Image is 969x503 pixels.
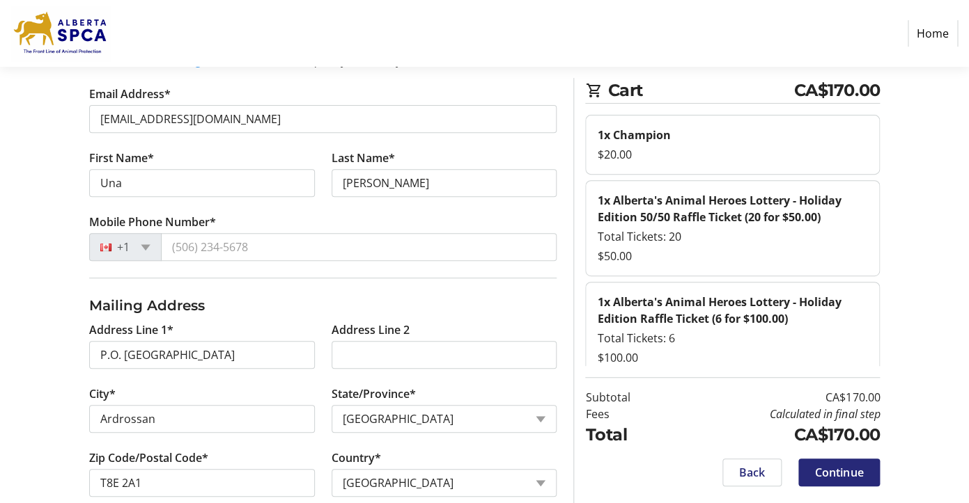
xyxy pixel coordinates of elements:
[597,294,841,326] strong: 1x Alberta's Animal Heroes Lottery - Holiday Edition Raffle Ticket (6 for $100.00)
[908,20,958,47] a: Home
[89,341,315,369] input: Address
[11,6,110,61] img: Alberta SPCA's Logo
[89,385,116,402] label: City*
[332,150,395,166] label: Last Name*
[670,389,880,406] td: CA$170.00
[739,464,765,481] span: Back
[794,78,881,103] span: CA$170.00
[89,214,216,230] label: Mobile Phone Number*
[89,86,171,102] label: Email Address*
[670,422,880,447] td: CA$170.00
[607,78,793,103] span: Cart
[597,349,868,366] div: $100.00
[332,385,416,402] label: State/Province*
[597,330,868,346] div: Total Tickets: 6
[89,469,315,497] input: Zip or Postal Code
[815,464,863,481] span: Continue
[161,233,557,261] input: (506) 234-5678
[670,406,880,422] td: Calculated in final step
[597,127,670,143] strong: 1x Champion
[597,228,868,245] div: Total Tickets: 20
[597,193,841,225] strong: 1x Alberta's Animal Heroes Lottery - Holiday Edition 50/50 Raffle Ticket (20 for $50.00)
[597,248,868,264] div: $50.00
[89,295,557,316] h3: Mailing Address
[585,389,670,406] td: Subtotal
[89,449,208,466] label: Zip Code/Postal Code*
[332,321,410,338] label: Address Line 2
[89,321,173,338] label: Address Line 1*
[597,146,868,163] div: $20.00
[722,458,782,486] button: Back
[585,422,670,447] td: Total
[89,405,315,433] input: City
[585,406,670,422] td: Fees
[332,449,381,466] label: Country*
[89,150,154,166] label: First Name*
[798,458,880,486] button: Continue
